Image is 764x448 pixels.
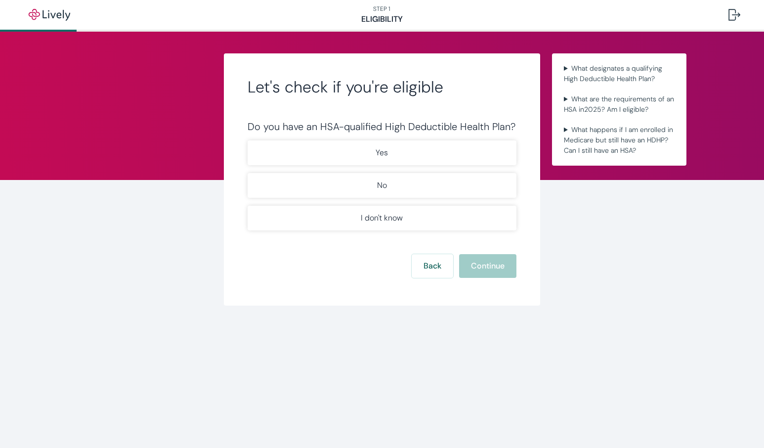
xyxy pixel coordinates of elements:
[248,77,516,97] h2: Let's check if you're eligible
[248,140,516,165] button: Yes
[560,61,679,86] summary: What designates a qualifying High Deductible Health Plan?
[721,3,748,27] button: Log out
[361,212,403,224] p: I don't know
[248,173,516,198] button: No
[560,123,679,158] summary: What happens if I am enrolled in Medicare but still have an HDHP? Can I still have an HSA?
[376,147,388,159] p: Yes
[560,92,679,117] summary: What are the requirements of an HSA in2025? Am I eligible?
[377,179,387,191] p: No
[248,206,516,230] button: I don't know
[248,121,516,133] div: Do you have an HSA-qualified High Deductible Health Plan?
[412,254,453,278] button: Back
[22,9,77,21] img: Lively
